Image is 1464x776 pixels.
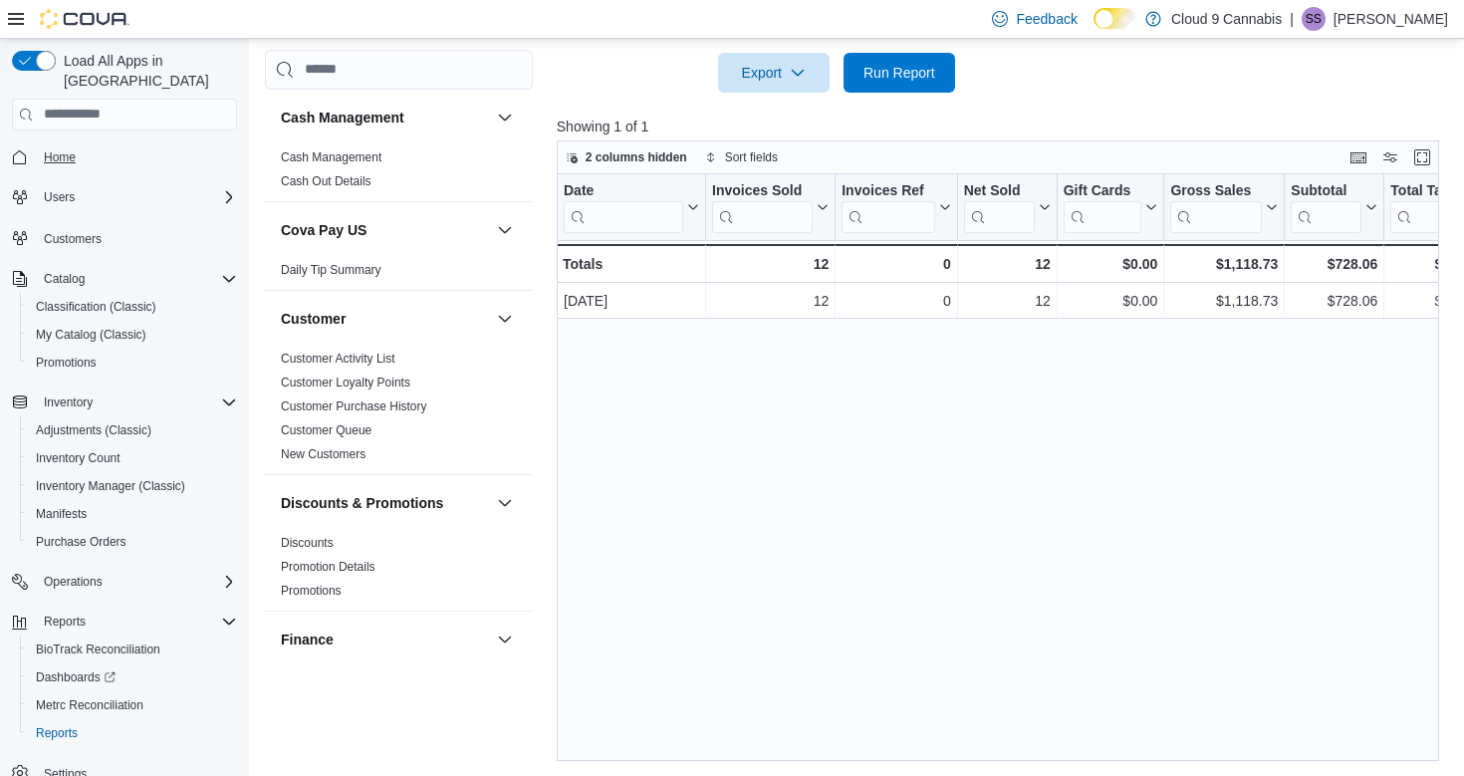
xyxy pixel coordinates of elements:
div: Invoices Sold [712,182,813,233]
span: Reports [36,725,78,741]
span: Classification (Classic) [28,295,237,319]
span: Reports [28,721,237,745]
input: Dark Mode [1094,8,1135,29]
div: $728.06 [1291,289,1377,313]
button: Run Report [844,53,955,93]
div: 0 [842,252,950,276]
button: Metrc Reconciliation [20,691,245,719]
span: Customers [36,225,237,250]
p: | [1290,7,1294,31]
button: Invoices Ref [842,182,950,233]
span: 2 columns hidden [586,149,687,165]
span: Dark Mode [1094,29,1095,30]
div: Subtotal [1291,182,1361,201]
a: Home [36,145,84,169]
a: Inventory Manager (Classic) [28,474,193,498]
a: BioTrack Reconciliation [28,638,168,661]
div: 12 [712,252,829,276]
button: Purchase Orders [20,528,245,556]
button: Classification (Classic) [20,293,245,321]
span: Catalog [36,267,237,291]
span: Operations [36,570,237,594]
h3: Customer [281,309,346,329]
span: Home [44,149,76,165]
div: Net Sold [963,182,1034,201]
span: My Catalog (Classic) [36,327,146,343]
button: Finance [493,628,517,651]
button: Finance [281,630,489,649]
a: Classification (Classic) [28,295,164,319]
span: Promotions [36,355,97,371]
button: Adjustments (Classic) [20,416,245,444]
div: $0.00 [1064,289,1158,313]
span: Load All Apps in [GEOGRAPHIC_DATA] [56,51,237,91]
div: Total Tax [1390,182,1461,201]
span: Classification (Classic) [36,299,156,315]
button: Reports [4,608,245,636]
a: Reports [28,721,86,745]
a: Dashboards [28,665,123,689]
button: Subtotal [1291,182,1377,233]
span: Users [44,189,75,205]
span: Manifests [36,506,87,522]
button: Enter fullscreen [1410,145,1434,169]
div: $1,118.73 [1170,289,1278,313]
button: Cash Management [493,106,517,129]
span: Run Report [863,63,935,83]
a: Inventory Count [28,446,128,470]
a: Customer Loyalty Points [281,376,410,389]
span: Dashboards [28,665,237,689]
a: New Customers [281,447,366,461]
button: Gift Cards [1063,182,1157,233]
button: Cova Pay US [281,220,489,240]
button: Display options [1378,145,1402,169]
span: Inventory Count [36,450,121,466]
p: Showing 1 of 1 [557,117,1448,136]
button: Discounts & Promotions [493,491,517,515]
button: Discounts & Promotions [281,493,489,513]
a: Cash Management [281,150,381,164]
a: Purchase Orders [28,530,134,554]
button: Reports [36,610,94,634]
span: Adjustments (Classic) [28,418,237,442]
a: Promotions [281,584,342,598]
button: Manifests [20,500,245,528]
span: Inventory Manager (Classic) [28,474,237,498]
a: Promotions [28,351,105,375]
button: Users [36,185,83,209]
span: Manifests [28,502,237,526]
div: Invoices Ref [842,182,934,233]
span: My Catalog (Classic) [28,323,237,347]
a: Adjustments (Classic) [28,418,159,442]
div: Gift Cards [1063,182,1141,201]
span: Export [730,53,818,93]
div: Invoices Sold [712,182,813,201]
div: Discounts & Promotions [265,531,533,611]
a: My Catalog (Classic) [28,323,154,347]
span: Feedback [1016,9,1077,29]
div: 12 [963,252,1050,276]
span: BioTrack Reconciliation [36,642,160,657]
button: Date [564,182,699,233]
span: Inventory [44,394,93,410]
a: Dashboards [20,663,245,691]
button: 2 columns hidden [558,145,695,169]
span: Inventory Manager (Classic) [36,478,185,494]
span: Catalog [44,271,85,287]
span: Reports [44,614,86,630]
div: $0.00 [1063,252,1157,276]
img: Cova [40,9,129,29]
button: Operations [36,570,111,594]
span: Inventory [36,390,237,414]
p: Cloud 9 Cannabis [1171,7,1282,31]
div: 12 [712,289,829,313]
button: Net Sold [963,182,1050,233]
button: BioTrack Reconciliation [20,636,245,663]
div: Cova Pay US [265,258,533,290]
button: Users [4,183,245,211]
span: Operations [44,574,103,590]
span: Dashboards [36,669,116,685]
h3: Finance [281,630,334,649]
div: 0 [842,289,950,313]
button: Cash Management [281,108,489,128]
